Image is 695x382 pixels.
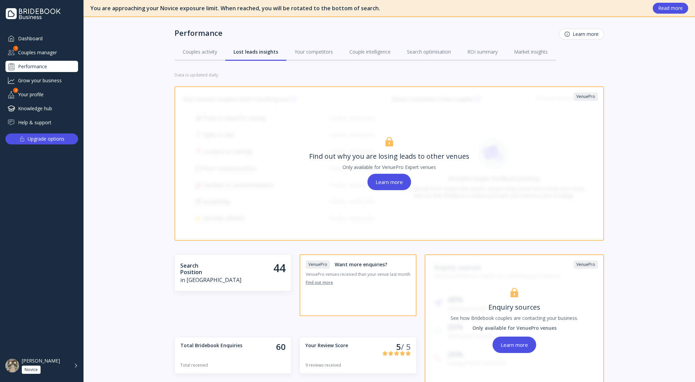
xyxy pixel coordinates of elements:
div: You are approaching your Novice exposure limit. When reached, you will be rotated to the bottom o... [90,4,646,12]
div: Find out why you are losing leads to other venues [309,152,469,160]
div: Lost leads insights [233,48,278,55]
a: Couple intelligence [341,43,399,61]
div: Market insights [514,48,548,55]
button: Learn more [559,29,604,40]
div: Couple intelligence [349,48,391,55]
div: Data is updated daily [175,72,218,78]
div: Couples manager [5,47,78,58]
a: Couples manager1 [5,47,78,58]
div: 9 reviews received [305,362,368,368]
div: 2 [13,88,18,93]
div: Total received [180,362,243,368]
h4: Total Bridebook Enquiries [180,343,243,348]
button: Learn more [493,337,536,353]
div: Learn more [376,179,403,185]
div: Enquiry sources [488,303,540,311]
a: Grow your business [5,75,78,86]
a: Couples activity [175,43,225,61]
a: Your profile2 [5,89,78,100]
div: VenuePro venues received than your venue last month [306,272,410,277]
a: ROI summary [459,43,506,61]
div: Your competitors [294,48,333,55]
div: Only available for VenuePro Expert venues [304,164,474,170]
div: Find out more [306,280,333,285]
a: Search optimisation [399,43,459,61]
div: Learn more [501,342,528,348]
div: Novice [25,367,38,372]
div: VenuePro [576,94,595,99]
div: Search Position [180,263,243,275]
h4: Want more enquiries? [335,262,410,267]
div: 44 [273,263,286,273]
div: Performance [175,28,223,38]
div: in [GEOGRAPHIC_DATA] [180,277,241,283]
div: See how Bridebook couples are contacting your business. [450,315,579,321]
button: Read more [653,3,688,14]
div: 5 [396,343,411,351]
div: Upgrade options [28,134,64,144]
div: Only available for VenuePro venues [472,325,557,331]
h4: Your Review Score [305,343,368,348]
a: Dashboard [5,33,78,44]
button: Learn more [367,174,411,190]
div: Read more [658,5,683,11]
a: Help & support [5,117,78,128]
div: Learn more [564,31,599,37]
div: 60 [276,343,286,351]
div: [PERSON_NAME] [22,358,60,364]
a: Knowledge hub [5,103,78,114]
div: / 5 [401,341,411,352]
a: Lost leads insights [225,43,286,61]
div: Your profile [5,89,78,100]
button: Upgrade options [5,133,78,144]
div: VenuePro [308,262,327,267]
div: Search optimisation [407,48,451,55]
a: Market insights [506,43,556,61]
img: dpr=1,fit=cover,g=face,w=48,h=48 [5,359,19,372]
div: 1 [13,46,18,51]
a: Performance [5,61,78,72]
div: Couples activity [183,48,217,55]
div: VenuePro [576,262,595,267]
a: Your competitors [286,43,341,61]
div: ROI summary [467,48,498,55]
